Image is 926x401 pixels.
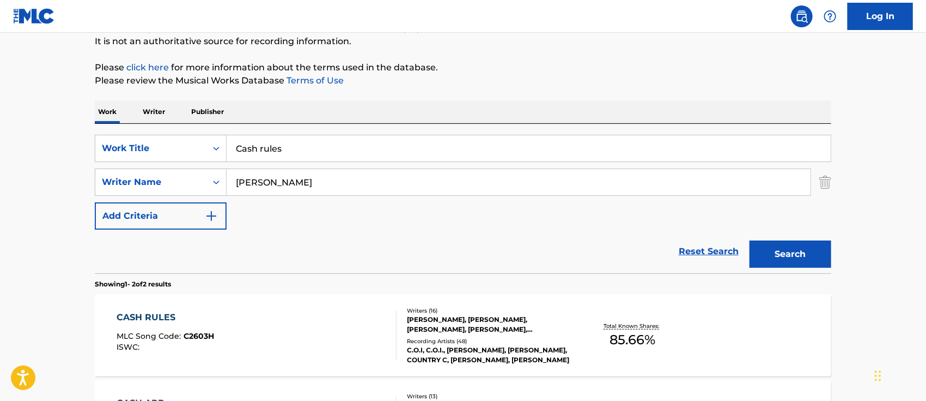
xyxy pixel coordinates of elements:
img: MLC Logo [13,8,55,24]
button: Add Criteria [95,202,227,230]
span: ISWC : [117,342,143,352]
div: [PERSON_NAME], [PERSON_NAME], [PERSON_NAME], [PERSON_NAME], [PERSON_NAME], [PERSON_NAME], [PERSON... [407,315,571,334]
a: CASH RULESMLC Song Code:C2603HISWC:Writers (16)[PERSON_NAME], [PERSON_NAME], [PERSON_NAME], [PERS... [95,295,831,376]
p: Publisher [188,100,227,123]
div: Writers ( 16 ) [407,307,571,315]
img: help [824,10,837,23]
p: Showing 1 - 2 of 2 results [95,279,171,289]
a: click here [126,62,169,73]
div: Writers ( 13 ) [407,392,571,400]
span: 85.66 % [610,330,656,350]
form: Search Form [95,135,831,273]
img: search [795,10,808,23]
p: Please for more information about the terms used in the database. [95,61,831,74]
div: CASH RULES [117,311,215,324]
span: MLC Song Code : [117,331,184,341]
a: Log In [848,3,913,30]
div: Drag [875,360,881,392]
a: Reset Search [673,240,744,264]
p: Work [95,100,120,123]
div: Work Title [102,142,200,155]
button: Search [750,241,831,268]
p: Writer [139,100,168,123]
img: Delete Criterion [819,169,831,196]
div: Writer Name [102,176,200,189]
p: It is not an authoritative source for recording information. [95,35,831,48]
a: Public Search [791,5,813,27]
a: Terms of Use [284,75,344,86]
iframe: Chat Widget [872,349,926,401]
div: C.O.I, C.O.I., [PERSON_NAME], [PERSON_NAME], COUNTRY C, [PERSON_NAME], [PERSON_NAME] [407,345,571,365]
p: Please review the Musical Works Database [95,74,831,87]
div: Recording Artists ( 48 ) [407,337,571,345]
p: Total Known Shares: [604,322,662,330]
img: 9d2ae6d4665cec9f34b9.svg [205,210,218,223]
span: C2603H [184,331,215,341]
div: Help [819,5,841,27]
